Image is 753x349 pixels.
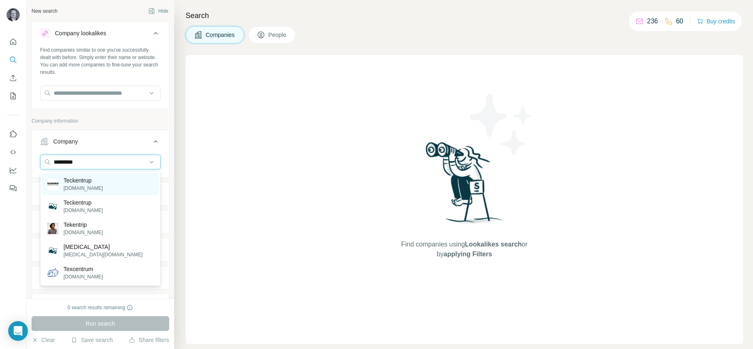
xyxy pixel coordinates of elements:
p: Company information [32,117,169,125]
button: Use Surfe on LinkedIn [7,127,20,141]
p: [MEDICAL_DATA][DOMAIN_NAME] [64,251,143,258]
p: Teckentrup [64,198,103,207]
h4: Search [186,10,743,21]
p: [MEDICAL_DATA] [64,243,143,251]
button: Use Surfe API [7,145,20,160]
button: Hide [143,5,174,17]
button: Save search [71,336,113,344]
button: Quick start [7,34,20,49]
button: HQ location [32,212,169,232]
p: 236 [647,16,658,26]
p: Texcentrum [64,265,103,273]
img: Surfe Illustration - Stars [465,88,538,162]
button: Employees (size) [32,268,169,287]
div: 0 search results remaining [68,304,134,311]
div: New search [32,7,57,15]
span: People [268,31,287,39]
button: Annual revenue ($) [32,240,169,260]
img: Surfe Illustration - Woman searching with binoculars [422,140,507,231]
img: Texcentrum [47,267,59,278]
img: Avatar [7,8,20,21]
img: Teckentrup [47,178,59,190]
button: My lists [7,89,20,103]
span: Companies [206,31,236,39]
p: [DOMAIN_NAME] [64,229,103,236]
p: [DOMAIN_NAME] [64,185,103,192]
div: Company [53,137,78,146]
button: Enrich CSV [7,71,20,85]
button: Buy credits [697,16,735,27]
button: Dashboard [7,163,20,178]
div: Find companies similar to one you've successfully dealt with before. Simply enter their name or w... [40,46,161,76]
span: Find companies using or by [399,240,530,259]
p: [DOMAIN_NAME] [64,207,103,214]
button: Industry [32,184,169,204]
button: Search [7,52,20,67]
div: Open Intercom Messenger [8,321,28,341]
div: Company lookalikes [55,29,106,37]
button: Company lookalikes [32,23,169,46]
span: applying Filters [444,251,492,258]
button: Clear [32,336,55,344]
button: Company [32,132,169,155]
img: Tecentriq [47,245,59,256]
button: Share filters [129,336,169,344]
button: Technologies [32,296,169,315]
p: [DOMAIN_NAME] [64,273,103,281]
button: Feedback [7,181,20,196]
p: 60 [676,16,683,26]
img: Tekentrip [47,223,59,234]
p: Tekentrip [64,221,103,229]
p: Teckentrup [64,176,103,185]
span: Lookalikes search [465,241,522,248]
img: Teckentrup [47,201,59,212]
